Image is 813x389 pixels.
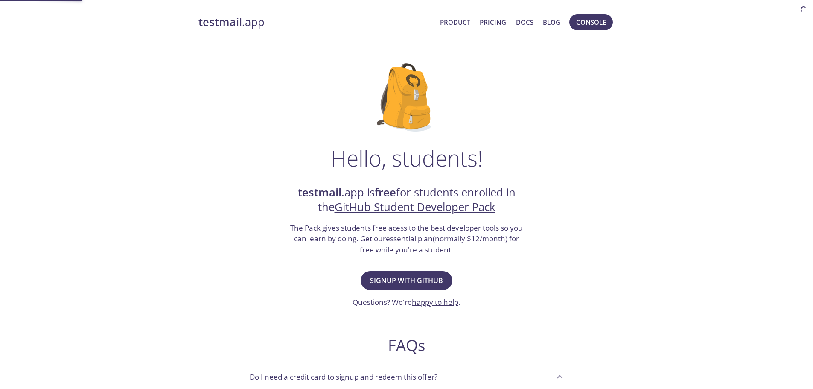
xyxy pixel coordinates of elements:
h3: The Pack gives students free acess to the best developer tools so you can learn by doing. Get our... [289,222,524,255]
a: Product [440,17,470,28]
strong: testmail [198,15,242,29]
a: Docs [516,17,533,28]
button: Signup with GitHub [361,271,452,290]
a: Pricing [480,17,506,28]
p: Do I need a credit card to signup and redeem this offer? [250,371,437,383]
strong: testmail [298,185,341,200]
span: Console [576,17,606,28]
div: Do I need a credit card to signup and redeem this offer? [243,365,571,388]
strong: free [375,185,396,200]
h2: FAQs [243,336,571,355]
a: happy to help [412,297,458,307]
a: essential plan [386,234,433,243]
a: Blog [543,17,560,28]
h2: .app is for students enrolled in the [289,185,524,215]
h1: Hello, students! [331,145,483,171]
button: Console [569,14,613,30]
a: testmail.app [198,15,434,29]
img: github-student-backpack.png [377,63,436,132]
span: Signup with GitHub [370,275,443,287]
a: GitHub Student Developer Pack [335,199,495,214]
h3: Questions? We're . [353,297,460,308]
